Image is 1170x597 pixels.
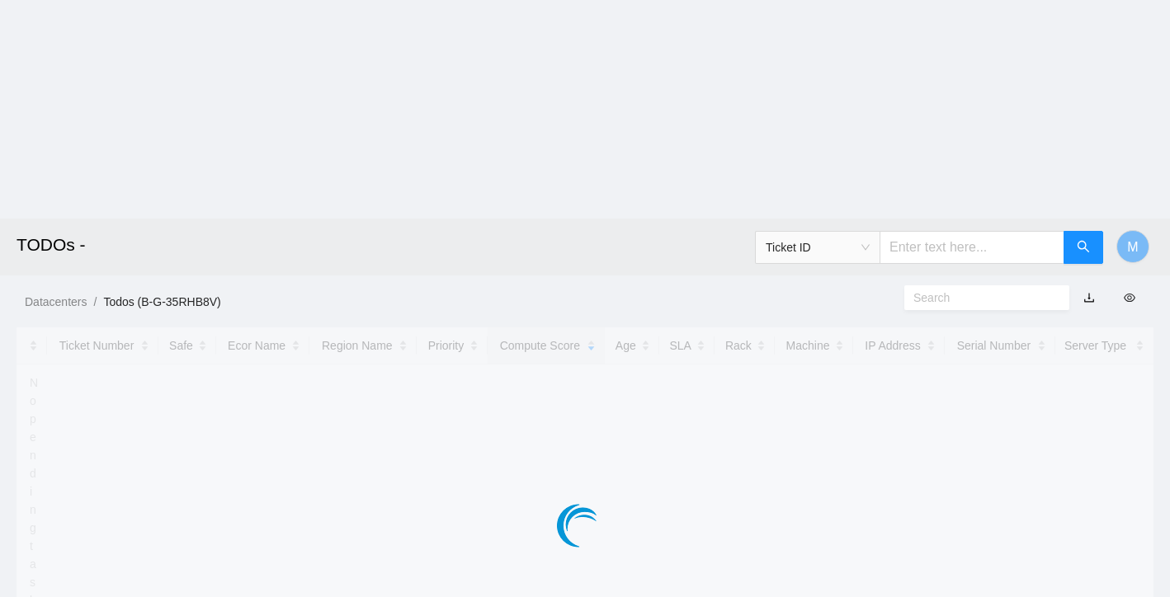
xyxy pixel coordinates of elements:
span: search [1077,240,1090,256]
h2: TODOs - [17,219,813,271]
input: Enter text here... [880,231,1064,264]
span: eye [1124,292,1135,303]
a: Datacenters [25,295,87,308]
button: download [1071,284,1107,311]
button: search [1064,231,1103,264]
a: Todos (B-G-35RHB8V) [103,295,220,308]
button: M [1116,230,1149,263]
span: M [1127,237,1138,257]
span: Ticket ID [766,235,870,260]
input: Search [913,289,1047,307]
span: / [93,295,97,308]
